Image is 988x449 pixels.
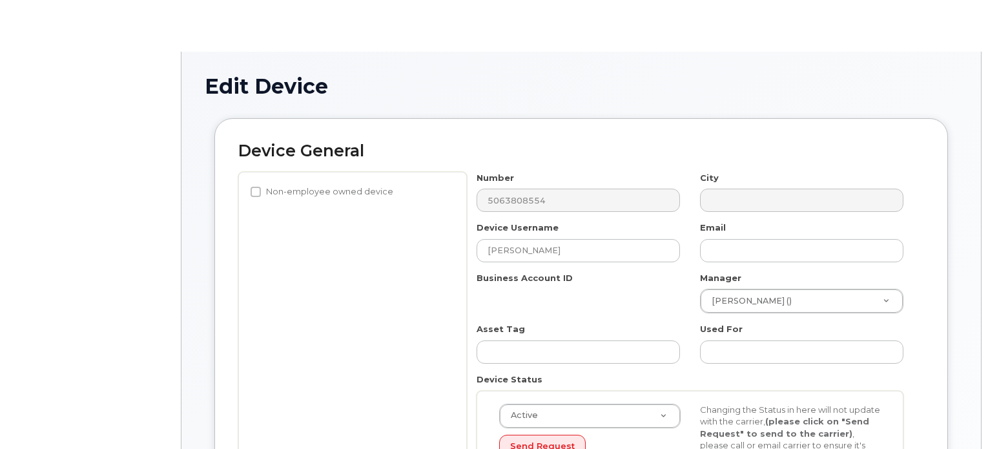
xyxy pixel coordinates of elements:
label: Non-employee owned device [251,184,393,200]
strong: (please click on "Send Request" to send to the carrier) [700,416,869,439]
label: Used For [700,323,743,335]
label: Manager [700,272,741,284]
label: Business Account ID [477,272,573,284]
label: Number [477,172,514,184]
input: Non-employee owned device [251,187,261,197]
a: Active [500,404,680,428]
h1: Edit Device [205,75,958,98]
label: Asset Tag [477,323,525,335]
h2: Device General [238,142,924,160]
label: Device Status [477,373,542,386]
span: Active [503,410,538,421]
label: Email [700,222,726,234]
span: [PERSON_NAME] () [704,295,792,307]
label: Device Username [477,222,559,234]
a: [PERSON_NAME] () [701,289,903,313]
label: City [700,172,719,184]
